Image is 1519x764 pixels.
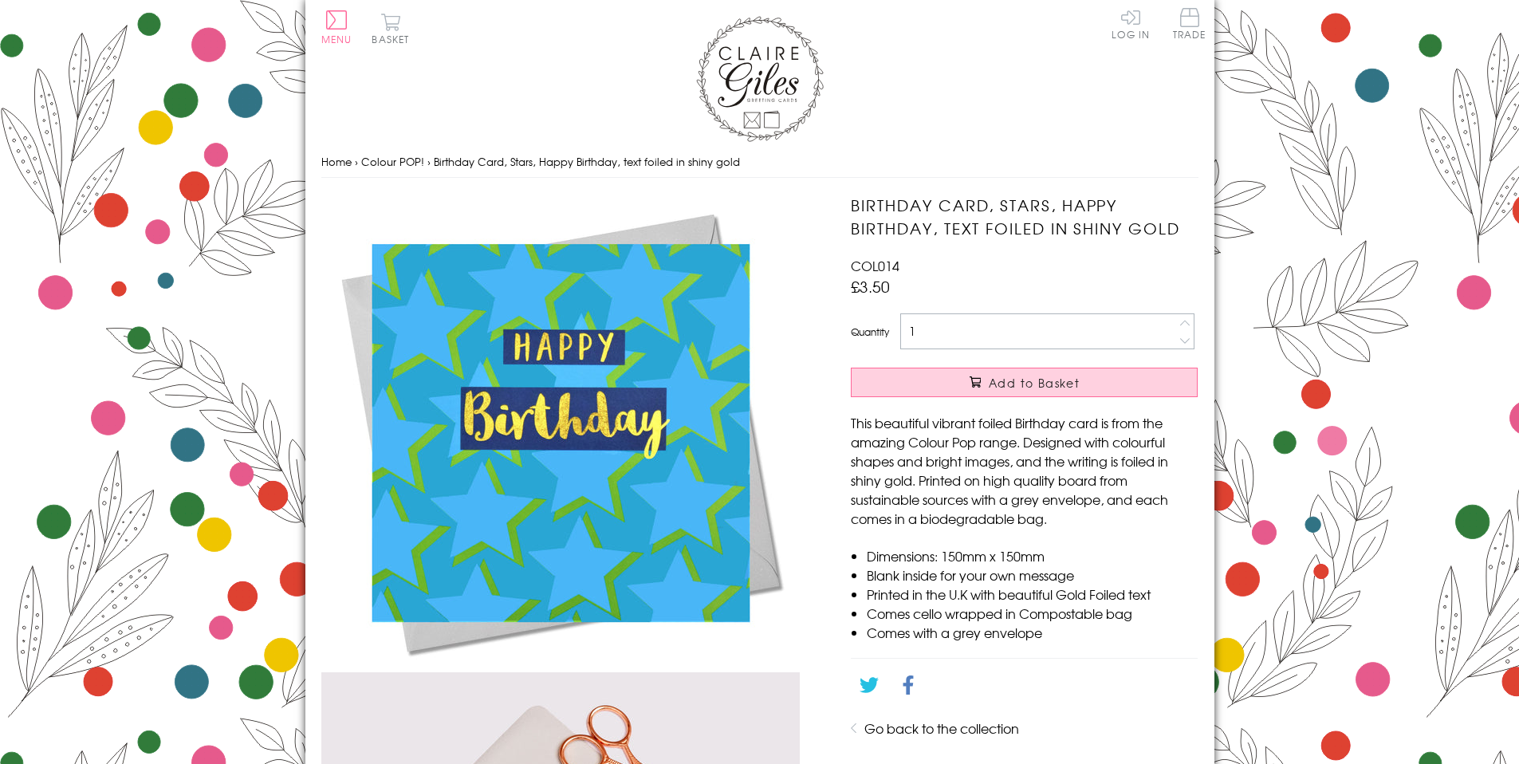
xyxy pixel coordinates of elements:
a: Trade [1173,8,1206,42]
span: £3.50 [851,275,890,297]
h1: Birthday Card, Stars, Happy Birthday, text foiled in shiny gold [851,194,1198,240]
p: This beautiful vibrant foiled Birthday card is from the amazing Colour Pop range. Designed with c... [851,413,1198,528]
span: COL014 [851,256,899,275]
li: Blank inside for your own message [867,565,1198,585]
button: Add to Basket [851,368,1198,397]
span: › [427,154,431,169]
a: Colour POP! [361,154,424,169]
span: Add to Basket [989,375,1080,391]
img: Birthday Card, Stars, Happy Birthday, text foiled in shiny gold [321,194,800,672]
span: Birthday Card, Stars, Happy Birthday, text foiled in shiny gold [434,154,740,169]
nav: breadcrumbs [321,146,1198,179]
span: Menu [321,32,352,46]
li: Printed in the U.K with beautiful Gold Foiled text [867,585,1198,604]
li: Comes with a grey envelope [867,623,1198,642]
span: › [355,154,358,169]
img: Claire Giles Greetings Cards [696,16,824,142]
a: Go back to the collection [864,719,1019,738]
button: Menu [321,10,352,44]
a: Home [321,154,352,169]
span: Trade [1173,8,1206,39]
a: Log In [1112,8,1150,39]
li: Dimensions: 150mm x 150mm [867,546,1198,565]
li: Comes cello wrapped in Compostable bag [867,604,1198,623]
button: Basket [369,13,413,44]
label: Quantity [851,325,889,339]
